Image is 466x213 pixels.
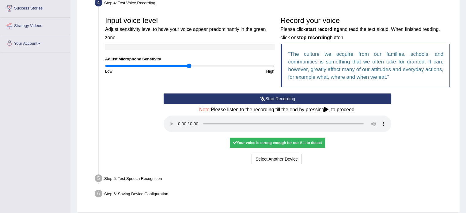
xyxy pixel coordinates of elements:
h3: Input voice level [105,17,275,41]
div: Your voice is strong enough for our A.I. to detect [230,138,325,148]
h3: Record your voice [281,17,450,41]
div: Low [102,68,190,74]
q: The culture we acquire from our families, schools, and communities is something that we often tak... [288,51,444,80]
div: Step 6: Saving Device Configuration [92,188,457,201]
span: Note: [199,107,211,112]
button: Select Another Device [252,154,302,164]
a: Your Account [0,35,70,50]
div: Step 5: Test Speech Recognition [92,173,457,186]
small: Please click and read the text aloud. When finished reading, click on button. [281,27,440,40]
b: start recording [306,27,339,32]
a: Strategy Videos [0,17,70,33]
small: Adjust sensitivity level to have your voice appear predominantly in the green zone [105,27,266,40]
b: stop recording [297,35,330,40]
label: Adjust Microphone Senstivity [105,56,161,62]
div: High [190,68,277,74]
button: Start Recording [164,93,391,104]
h4: Please listen to the recording till the end by pressing , to proceed. [164,107,391,112]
